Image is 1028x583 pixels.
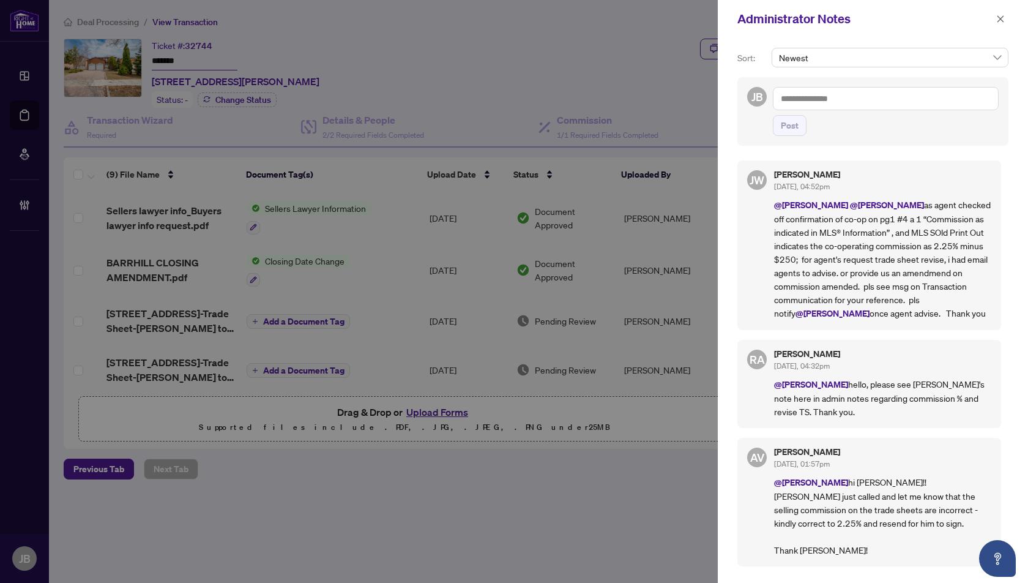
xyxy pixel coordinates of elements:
p: as agent checked off confirmation of co-op on pg1 #4 a 1 “Commission as indicated in MLS® Informa... [774,198,991,320]
p: Sort: [737,51,767,65]
span: RA [750,351,765,368]
span: @[PERSON_NAME] [774,199,848,211]
span: AV [750,449,764,466]
span: Newest [779,48,1001,67]
span: close [996,15,1005,23]
span: @[PERSON_NAME] [795,307,870,319]
span: @[PERSON_NAME] [850,199,924,211]
p: hello, please see [PERSON_NAME]'s note here in admin notes regarding commission % and revise TS. ... [774,377,991,418]
span: @[PERSON_NAME] [774,378,848,390]
p: hi [PERSON_NAME]!! [PERSON_NAME] just called and let me know that the selling commission on the t... [774,475,991,557]
button: Post [773,115,806,136]
span: [DATE], 01:57pm [774,459,830,468]
h5: [PERSON_NAME] [774,350,991,358]
span: [DATE], 04:52pm [774,182,830,191]
h5: [PERSON_NAME] [774,170,991,179]
span: [DATE], 04:32pm [774,361,830,370]
button: Open asap [979,540,1016,577]
span: @[PERSON_NAME] [774,476,848,488]
div: Administrator Notes [737,10,993,28]
span: JW [750,171,764,189]
h5: [PERSON_NAME] [774,448,991,456]
span: JB [751,88,763,105]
